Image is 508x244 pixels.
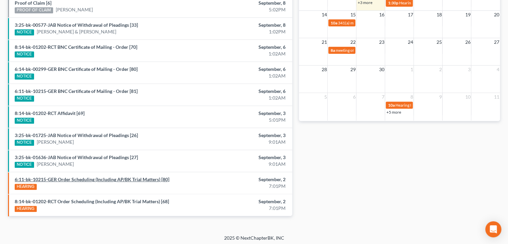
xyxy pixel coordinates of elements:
[381,93,385,101] span: 7
[56,6,93,13] a: [PERSON_NAME]
[464,11,471,19] span: 19
[15,140,34,146] div: NOTICE
[15,88,138,94] a: 6:11-bk-10215-GER BNC Certificate of Mailing - Order [81]
[378,11,385,19] span: 16
[15,184,37,190] div: HEARING
[15,176,169,182] a: 6:11-bk-10215-GER Order Scheduling (Including AP/BK Trial Matters) [80]
[378,66,385,74] span: 30
[200,183,286,190] div: 7:01PM
[200,132,286,139] div: September, 3
[493,93,500,101] span: 11
[37,28,116,35] a: [PERSON_NAME] & [PERSON_NAME]
[15,132,138,138] a: 3:25-bk-01725-JAB Notice of Withdrawal of Pleadings [26]
[15,29,34,35] div: NOTICE
[200,44,286,50] div: September, 6
[349,38,356,46] span: 22
[200,50,286,57] div: 1:02AM
[409,66,413,74] span: 1
[200,176,286,183] div: September, 2
[436,38,442,46] span: 25
[15,74,34,80] div: NOTICE
[496,66,500,74] span: 4
[200,6,286,13] div: 5:02PM
[323,93,327,101] span: 5
[200,154,286,161] div: September, 3
[15,7,53,13] div: PROOF OF CLAIM
[436,11,442,19] span: 18
[37,139,74,145] a: [PERSON_NAME]
[321,11,327,19] span: 14
[15,206,37,212] div: HEARING
[200,117,286,123] div: 5:01PM
[200,198,286,205] div: September, 2
[15,22,138,28] a: 3:25-bk-00577-JAB Notice of Withdrawal of Pleadings [33]
[464,93,471,101] span: 10
[15,154,138,160] a: 3:25-bk-01636-JAB Notice of Withdrawal of Pleadings [27]
[200,205,286,212] div: 7:01PM
[335,48,408,53] span: meeting of creditors for [PERSON_NAME]
[15,199,169,204] a: 8:14-bk-01202-RCT Order Scheduling (Including AP/BK Trial Matters) [68]
[200,73,286,79] div: 1:02AM
[200,161,286,167] div: 9:01AM
[352,93,356,101] span: 6
[200,110,286,117] div: September, 3
[200,95,286,101] div: 1:02AM
[388,0,398,5] span: 1:30p
[15,66,138,72] a: 6:14-bk-00299-GER BNC Certificate of Mailing - Order [80]
[321,66,327,74] span: 28
[395,103,495,108] span: Hearing for [PERSON_NAME], 3rd and [PERSON_NAME]
[409,93,413,101] span: 8
[349,66,356,74] span: 29
[15,44,137,50] a: 8:14-bk-01202-RCT BNC Certificate of Mailing - Order [70]
[467,66,471,74] span: 3
[338,20,402,25] span: 341(a) meeting for [PERSON_NAME]
[200,22,286,28] div: September, 8
[200,88,286,95] div: September, 6
[438,93,442,101] span: 9
[407,11,413,19] span: 17
[493,11,500,19] span: 20
[378,38,385,46] span: 23
[15,96,34,102] div: NOTICE
[15,110,84,116] a: 8:14-bk-01202-RCT Affidavit [69]
[407,38,413,46] span: 24
[399,0,451,5] span: Hearing for [PERSON_NAME]
[321,38,327,46] span: 21
[15,162,34,168] div: NOTICE
[37,161,74,167] a: [PERSON_NAME]
[438,66,442,74] span: 2
[464,38,471,46] span: 26
[200,66,286,73] div: September, 6
[493,38,500,46] span: 27
[200,28,286,35] div: 1:02PM
[386,110,401,115] a: +5 more
[15,118,34,124] div: NOTICE
[200,139,286,145] div: 9:01AM
[388,103,394,108] span: 10a
[485,221,501,237] div: Open Intercom Messenger
[330,48,335,53] span: 8a
[15,51,34,57] div: NOTICE
[349,11,356,19] span: 15
[330,20,337,25] span: 10a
